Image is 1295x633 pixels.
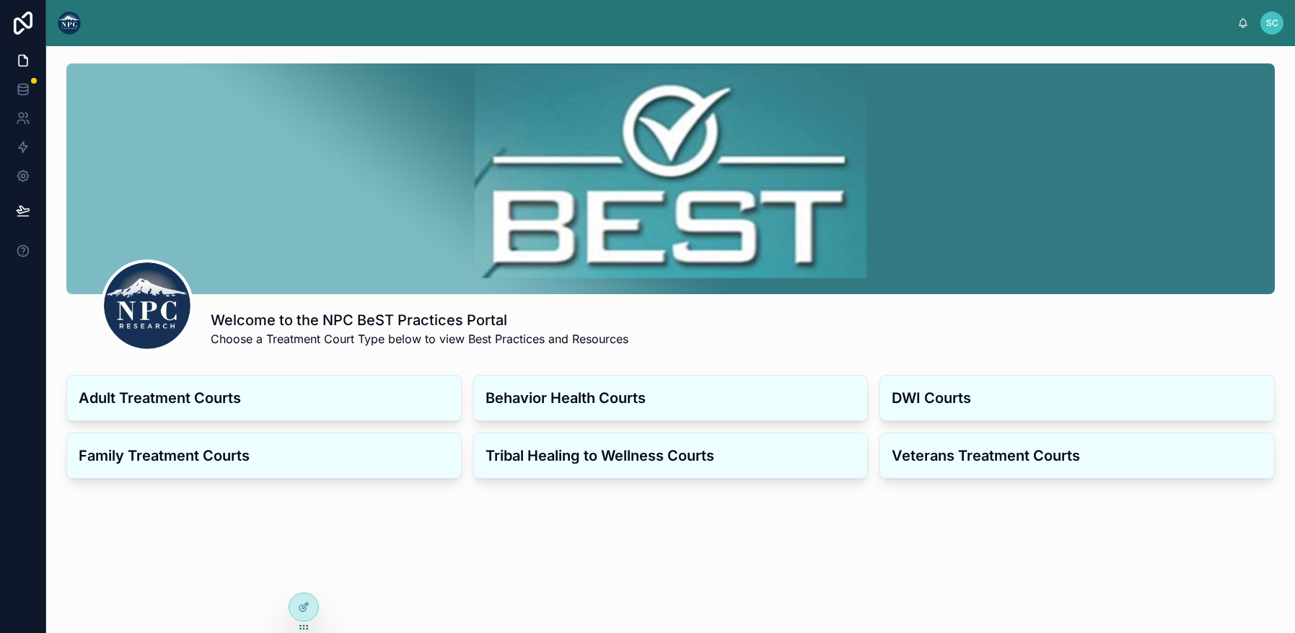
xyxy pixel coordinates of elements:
img: App logo [58,12,81,35]
a: DWI Courts [879,375,1275,421]
a: Tribal Healing to Wellness Courts [473,433,869,479]
h1: Welcome to the NPC BeST Practices Portal [211,310,628,330]
h3: Tribal Healing to Wellness Courts [486,445,856,466]
h3: Behavior Health Courts [486,387,856,409]
div: scrollable content [92,20,1237,26]
a: Adult Treatment Courts [66,375,462,421]
a: Behavior Health Courts [473,375,869,421]
span: SC [1266,17,1278,29]
a: Family Treatment Courts [66,433,462,479]
h3: Family Treatment Courts [79,445,449,466]
h3: DWI Courts [892,387,1263,409]
h3: Adult Treatment Courts [79,387,449,409]
h3: Veterans Treatment Courts [892,445,1263,466]
a: Veterans Treatment Courts [879,433,1275,479]
span: Choose a Treatment Court Type below to view Best Practices and Resources [211,330,628,348]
